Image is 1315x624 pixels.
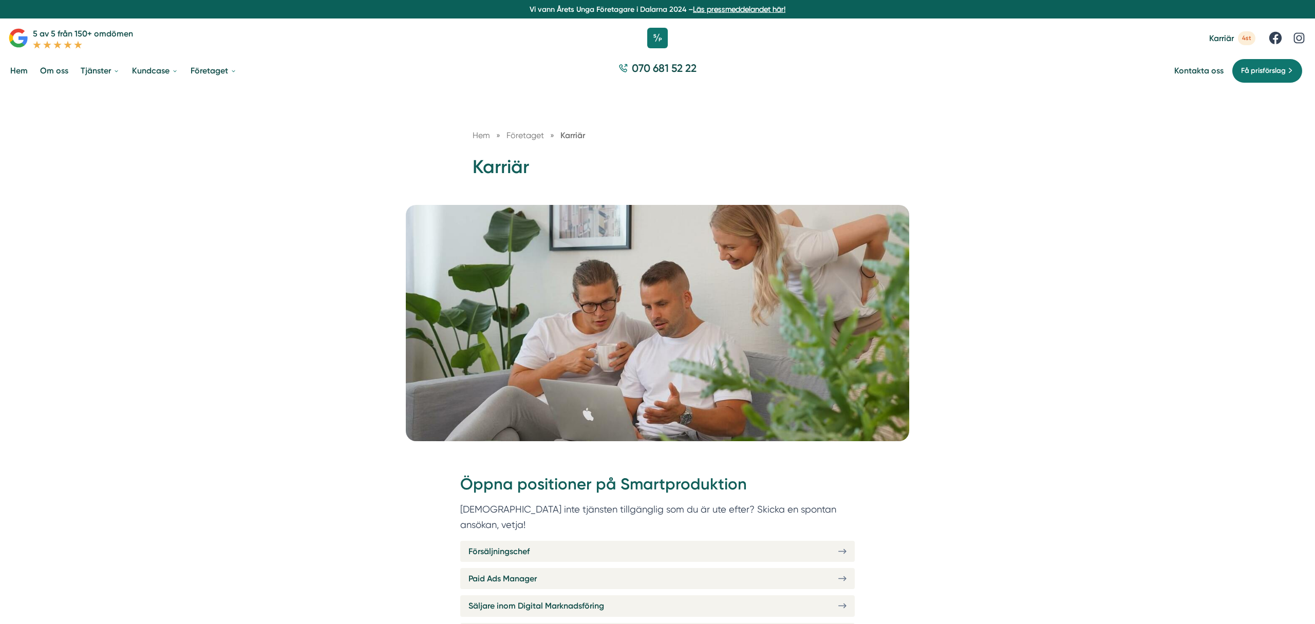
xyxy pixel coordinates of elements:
span: » [550,129,554,142]
a: Kundcase [130,58,180,84]
span: Karriär [1209,33,1234,43]
a: Paid Ads Manager [460,568,855,589]
a: Hem [8,58,30,84]
a: Företaget [506,130,546,140]
p: 5 av 5 från 150+ omdömen [33,27,133,40]
span: 4st [1238,31,1255,45]
a: Tjänster [79,58,122,84]
a: 070 681 52 22 [614,61,701,81]
a: Karriär [560,130,585,140]
a: Om oss [38,58,70,84]
span: Säljare inom Digital Marknadsföring [468,599,604,612]
a: Hem [473,130,490,140]
a: Företaget [189,58,239,84]
a: Säljare inom Digital Marknadsföring [460,595,855,616]
span: Företaget [506,130,544,140]
a: Karriär 4st [1209,31,1255,45]
span: Försäljningschef [468,545,530,558]
span: » [496,129,500,142]
a: Försäljningschef [460,541,855,562]
h1: Karriär [473,155,842,188]
nav: Breadcrumb [473,129,842,142]
h2: Öppna positioner på Smartproduktion [460,473,855,502]
p: Vi vann Årets Unga Företagare i Dalarna 2024 – [4,4,1311,14]
span: 070 681 52 22 [632,61,697,75]
img: Karriär [406,205,909,441]
a: Läs pressmeddelandet här! [693,5,785,13]
span: Få prisförslag [1241,65,1286,77]
a: Kontakta oss [1174,66,1224,75]
p: [DEMOGRAPHIC_DATA] inte tjänsten tillgänglig som du är ute efter? Skicka en spontan ansökan, vetja! [460,502,855,532]
a: Få prisförslag [1232,59,1303,83]
span: Paid Ads Manager [468,572,537,585]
